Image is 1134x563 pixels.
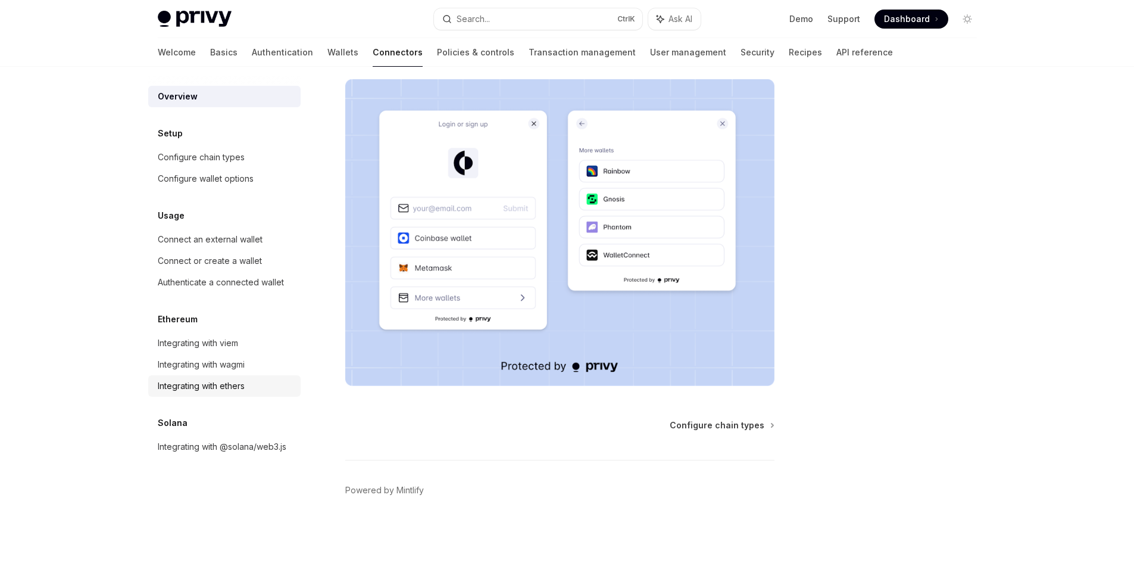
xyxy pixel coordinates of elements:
[158,232,263,247] div: Connect an external wallet
[437,38,514,67] a: Policies & controls
[158,440,286,454] div: Integrating with @solana/web3.js
[345,484,424,496] a: Powered by Mintlify
[434,8,642,30] button: Search...CtrlK
[148,354,301,375] a: Integrating with wagmi
[148,375,301,397] a: Integrating with ethers
[373,38,423,67] a: Connectors
[789,13,813,25] a: Demo
[327,38,358,67] a: Wallets
[457,12,490,26] div: Search...
[148,332,301,354] a: Integrating with viem
[148,250,301,272] a: Connect or create a wallet
[148,272,301,293] a: Authenticate a connected wallet
[158,254,262,268] div: Connect or create a wallet
[158,172,254,186] div: Configure wallet options
[741,38,774,67] a: Security
[884,13,930,25] span: Dashboard
[148,86,301,107] a: Overview
[158,89,198,104] div: Overview
[148,436,301,458] a: Integrating with @solana/web3.js
[617,14,635,24] span: Ctrl K
[668,13,692,25] span: Ask AI
[158,416,188,430] h5: Solana
[158,126,183,141] h5: Setup
[158,150,245,164] div: Configure chain types
[670,419,773,431] a: Configure chain types
[670,419,764,431] span: Configure chain types
[789,38,822,67] a: Recipes
[148,147,301,168] a: Configure chain types
[958,10,977,29] button: Toggle dark mode
[158,379,245,393] div: Integrating with ethers
[158,11,232,27] img: light logo
[148,229,301,250] a: Connect an external wallet
[158,38,196,67] a: Welcome
[827,13,860,25] a: Support
[648,8,701,30] button: Ask AI
[158,336,238,350] div: Integrating with viem
[210,38,238,67] a: Basics
[158,357,245,372] div: Integrating with wagmi
[252,38,313,67] a: Authentication
[345,79,774,386] img: Connectors3
[529,38,636,67] a: Transaction management
[158,312,198,326] h5: Ethereum
[148,168,301,189] a: Configure wallet options
[874,10,948,29] a: Dashboard
[836,38,893,67] a: API reference
[158,275,284,290] div: Authenticate a connected wallet
[650,38,726,67] a: User management
[158,209,185,223] h5: Usage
